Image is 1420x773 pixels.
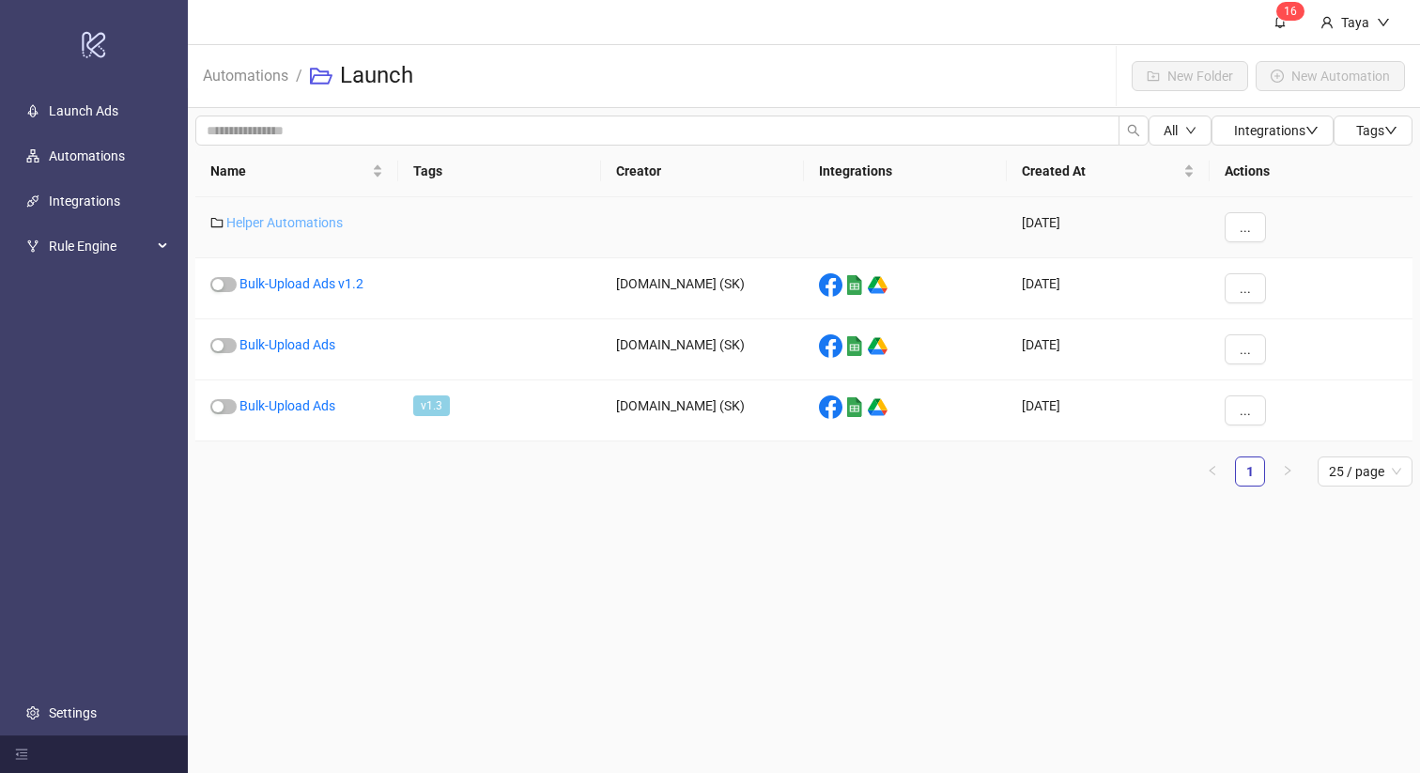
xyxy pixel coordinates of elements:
[1284,5,1290,18] span: 1
[1320,16,1334,29] span: user
[1334,12,1377,33] div: Taya
[1210,146,1412,197] th: Actions
[1185,125,1196,136] span: down
[1290,5,1297,18] span: 6
[1225,212,1266,242] button: ...
[26,240,39,253] span: fork
[1377,16,1390,29] span: down
[1212,116,1334,146] button: Integrationsdown
[1334,116,1412,146] button: Tagsdown
[310,65,332,87] span: folder-open
[1149,116,1212,146] button: Alldown
[601,319,804,380] div: [DOMAIN_NAME] (SK)
[1234,123,1319,138] span: Integrations
[804,146,1007,197] th: Integrations
[195,146,398,197] th: Name
[601,258,804,319] div: [DOMAIN_NAME] (SK)
[210,216,224,229] span: folder
[1007,146,1210,197] th: Created At
[1225,273,1266,303] button: ...
[199,64,292,85] a: Automations
[1235,456,1265,487] li: 1
[1384,124,1397,137] span: down
[1273,15,1287,28] span: bell
[601,146,804,197] th: Creator
[1022,161,1180,181] span: Created At
[239,337,335,352] a: Bulk-Upload Ads
[49,705,97,720] a: Settings
[15,748,28,761] span: menu-fold
[1007,258,1210,319] div: [DATE]
[1197,456,1227,487] button: left
[1273,456,1303,487] li: Next Page
[210,161,368,181] span: Name
[49,193,120,209] a: Integrations
[1240,281,1251,296] span: ...
[1240,220,1251,235] span: ...
[1132,61,1248,91] button: New Folder
[1225,334,1266,364] button: ...
[1240,403,1251,418] span: ...
[1164,123,1178,138] span: All
[239,276,363,291] a: Bulk-Upload Ads v1.2
[1197,456,1227,487] li: Previous Page
[226,215,343,230] a: Helper Automations
[340,61,413,91] h3: Launch
[239,398,335,413] a: Bulk-Upload Ads
[1007,197,1210,258] div: [DATE]
[49,227,152,265] span: Rule Engine
[1256,61,1405,91] button: New Automation
[398,146,601,197] th: Tags
[1007,380,1210,441] div: [DATE]
[1276,2,1304,21] sup: 16
[601,380,804,441] div: [DOMAIN_NAME] (SK)
[1225,395,1266,425] button: ...
[296,46,302,106] li: /
[1273,456,1303,487] button: right
[49,148,125,163] a: Automations
[1236,457,1264,486] a: 1
[413,395,450,416] span: v1.3
[1007,319,1210,380] div: [DATE]
[1329,457,1401,486] span: 25 / page
[1240,342,1251,357] span: ...
[1127,124,1140,137] span: search
[1356,123,1397,138] span: Tags
[1318,456,1412,487] div: Page Size
[1207,465,1218,476] span: left
[1305,124,1319,137] span: down
[1282,465,1293,476] span: right
[49,103,118,118] a: Launch Ads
